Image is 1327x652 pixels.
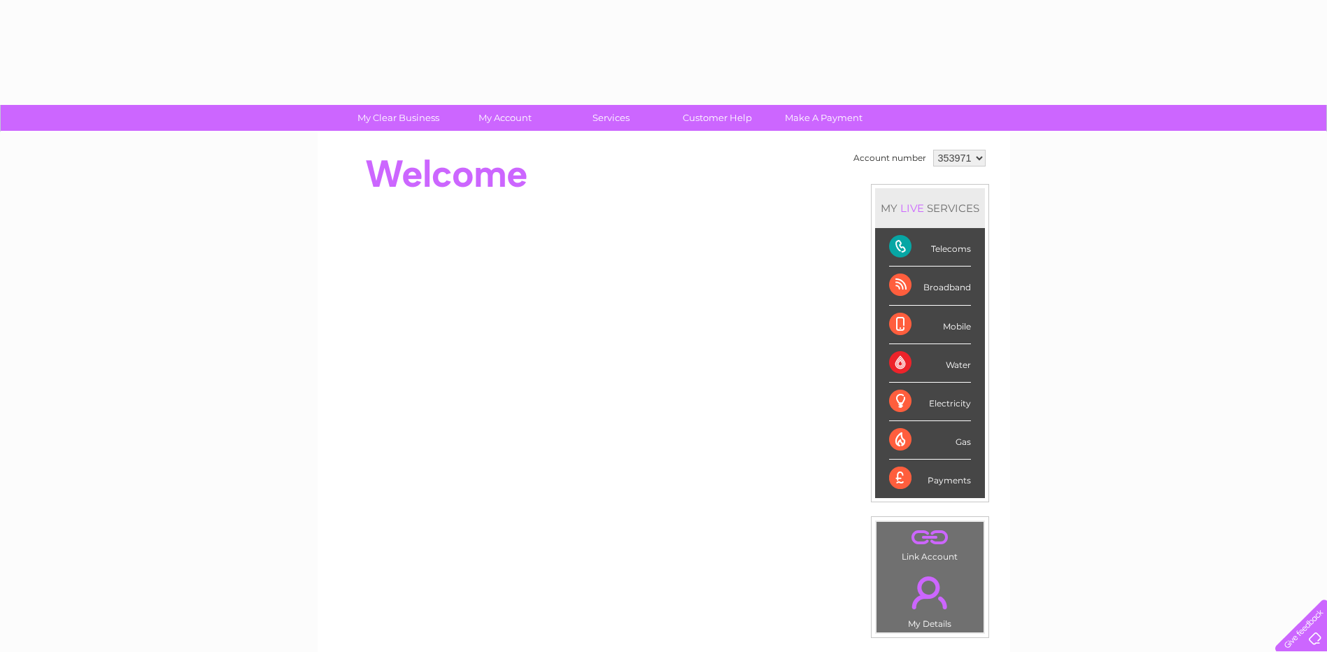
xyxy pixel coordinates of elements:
[889,228,971,267] div: Telecoms
[850,146,930,170] td: Account number
[889,306,971,344] div: Mobile
[880,525,980,550] a: .
[447,105,562,131] a: My Account
[876,521,984,565] td: Link Account
[341,105,456,131] a: My Clear Business
[889,383,971,421] div: Electricity
[766,105,881,131] a: Make A Payment
[889,421,971,460] div: Gas
[897,201,927,215] div: LIVE
[875,188,985,228] div: MY SERVICES
[889,267,971,305] div: Broadband
[880,568,980,617] a: .
[889,344,971,383] div: Water
[876,565,984,633] td: My Details
[553,105,669,131] a: Services
[889,460,971,497] div: Payments
[660,105,775,131] a: Customer Help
